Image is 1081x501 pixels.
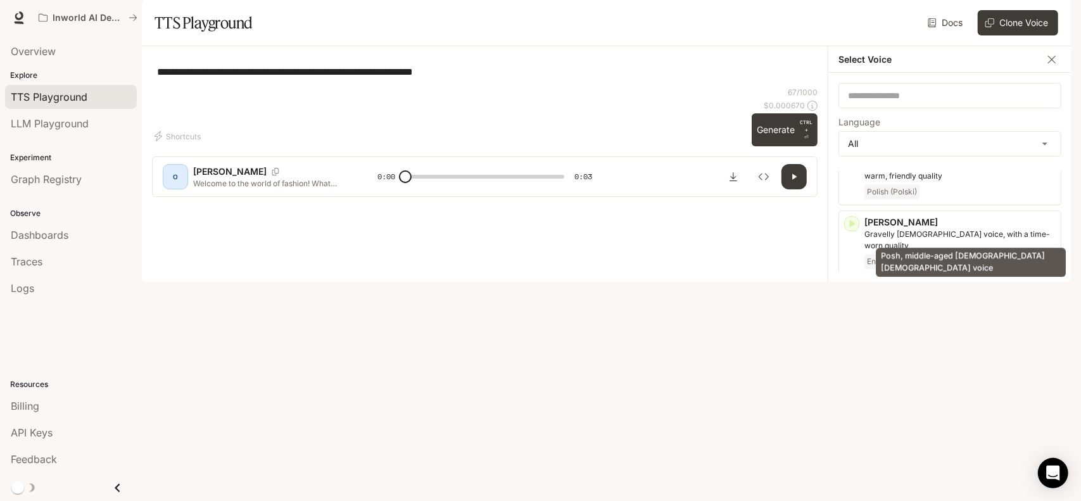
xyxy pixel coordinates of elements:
button: Inspect [751,164,776,189]
button: GenerateCTRL +⏎ [752,113,818,146]
button: Shortcuts [152,126,206,146]
span: English [864,254,895,269]
button: Copy Voice ID [267,168,284,175]
a: Docs [925,10,968,35]
div: All [839,132,1061,156]
p: Inworld AI Demos [53,13,123,23]
p: ⏎ [800,118,812,141]
p: CTRL + [800,118,812,134]
p: Language [838,118,880,127]
span: 0:00 [377,170,395,183]
p: [PERSON_NAME] [193,165,267,178]
span: Polish (Polski) [864,184,920,200]
div: O [165,167,186,187]
p: Gravelly male voice, with a time-worn quality [864,229,1056,251]
p: Welcome to the world of fashion! What would you like to wear [DATE]? [193,178,347,189]
div: Posh, middle-aged [DEMOGRAPHIC_DATA] [DEMOGRAPHIC_DATA] voice [876,248,1066,277]
p: $ 0.000670 [764,100,805,111]
p: [PERSON_NAME] [864,216,1056,229]
button: Download audio [721,164,746,189]
p: 67 / 1000 [788,87,818,98]
span: 0:03 [574,170,592,183]
button: All workspaces [33,5,143,30]
button: Clone Voice [978,10,1058,35]
div: Open Intercom Messenger [1038,458,1068,488]
h1: TTS Playground [155,10,253,35]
